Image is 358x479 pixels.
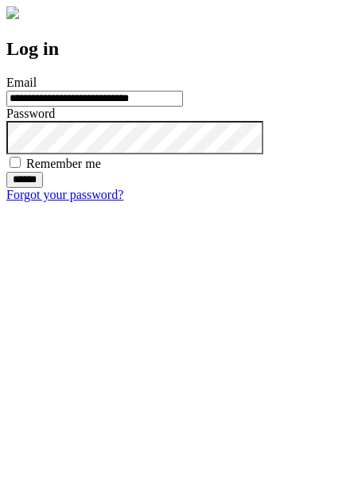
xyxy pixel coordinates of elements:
[6,107,55,120] label: Password
[26,157,101,170] label: Remember me
[6,6,19,19] img: logo-4e3dc11c47720685a147b03b5a06dd966a58ff35d612b21f08c02c0306f2b779.png
[6,38,352,60] h2: Log in
[6,76,37,89] label: Email
[6,188,123,201] a: Forgot your password?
